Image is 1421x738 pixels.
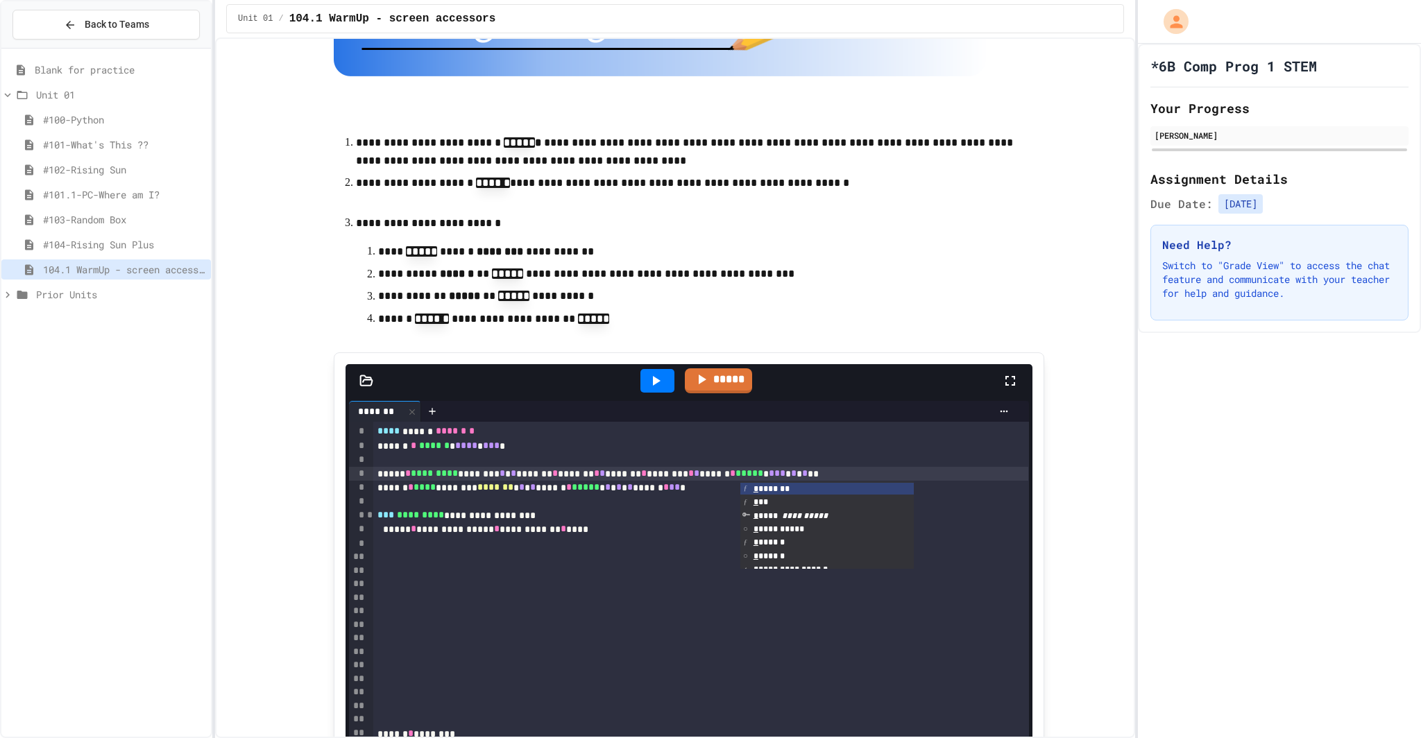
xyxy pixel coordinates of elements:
span: #101.1-PC-Where am I? [43,187,205,202]
span: Blank for practice [35,62,205,77]
h3: Need Help? [1162,237,1397,253]
button: Back to Teams [12,10,200,40]
span: #103-Random Box [43,212,205,227]
span: #102-Rising Sun [43,162,205,177]
span: Back to Teams [85,17,149,32]
span: #101-What's This ?? [43,137,205,152]
span: #104-Rising Sun Plus [43,237,205,252]
p: Switch to "Grade View" to access the chat feature and communicate with your teacher for help and ... [1162,259,1397,300]
span: Unit 01 [36,87,205,102]
div: My Account [1149,6,1192,37]
div: [PERSON_NAME] [1155,129,1404,141]
span: Due Date: [1150,196,1213,212]
span: 104.1 WarmUp - screen accessors [43,262,205,277]
span: Prior Units [36,287,205,302]
span: / [278,13,283,24]
h1: *6B Comp Prog 1 STEM [1150,56,1317,76]
span: Unit 01 [238,13,273,24]
span: 104.1 WarmUp - screen accessors [289,10,496,27]
span: [DATE] [1218,194,1263,214]
ul: Completions [740,481,914,569]
span: #100-Python [43,112,205,127]
h2: Your Progress [1150,98,1409,118]
h2: Assignment Details [1150,169,1409,189]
